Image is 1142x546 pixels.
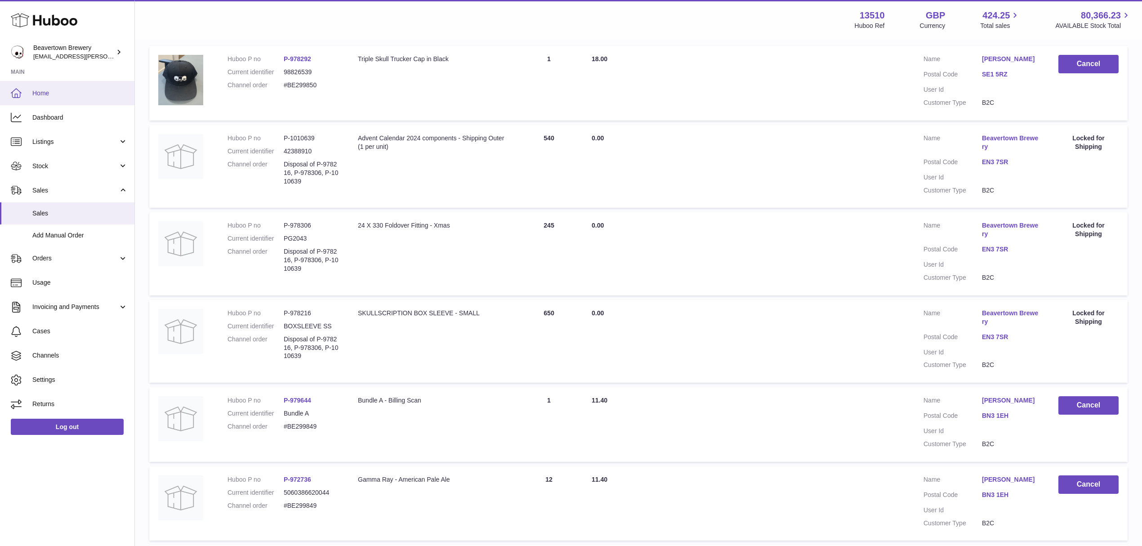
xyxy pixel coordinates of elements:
[11,419,124,435] a: Log out
[32,231,128,240] span: Add Manual Order
[158,475,203,520] img: no-photo.jpg
[284,488,340,497] dd: 5060386620044
[923,491,982,501] dt: Postal Code
[284,422,340,431] dd: #BE299849
[284,147,340,156] dd: 42388910
[923,98,982,107] dt: Customer Type
[980,22,1020,30] span: Total sales
[32,278,128,287] span: Usage
[982,186,1040,195] dd: B2C
[32,376,128,384] span: Settings
[358,309,506,318] div: SKULLSCRIPTION BOX SLEEVE - SMALL
[284,501,340,510] dd: #BE299849
[982,396,1040,405] a: [PERSON_NAME]
[228,68,284,76] dt: Current identifier
[982,273,1040,282] dd: B2C
[515,300,583,383] td: 650
[158,221,203,266] img: no-photo.jpg
[1055,9,1131,30] a: 80,366.23 AVAILABLE Stock Total
[284,81,340,90] dd: #BE299850
[592,134,604,142] span: 0.00
[228,396,284,405] dt: Huboo P no
[358,134,506,151] div: Advent Calendar 2024 components - Shipping Outer (1 per unit)
[228,160,284,186] dt: Channel order
[926,9,945,22] strong: GBP
[284,160,340,186] dd: Disposal of P-978216, P-978306, P-1010639
[32,400,128,408] span: Returns
[923,55,982,66] dt: Name
[515,46,583,121] td: 1
[923,333,982,344] dt: Postal Code
[982,55,1040,63] a: [PERSON_NAME]
[515,212,583,295] td: 245
[228,422,284,431] dt: Channel order
[923,348,982,357] dt: User Id
[855,22,885,30] div: Huboo Ref
[358,396,506,405] div: Bundle A - Billing Scan
[1058,475,1119,494] button: Cancel
[592,222,604,229] span: 0.00
[982,491,1040,499] a: BN3 1EH
[284,335,340,361] dd: Disposal of P-978216, P-978306, P-1010639
[923,440,982,448] dt: Customer Type
[32,351,128,360] span: Channels
[923,427,982,435] dt: User Id
[923,245,982,256] dt: Postal Code
[982,361,1040,369] dd: B2C
[1055,22,1131,30] span: AVAILABLE Stock Total
[923,361,982,369] dt: Customer Type
[358,221,506,230] div: 24 X 330 Foldover Fitting - Xmas
[158,309,203,354] img: no-photo.jpg
[592,55,607,63] span: 18.00
[980,9,1020,30] a: 424.25 Total sales
[982,70,1040,79] a: SE1 5RZ
[284,397,311,404] a: P-979644
[358,55,506,63] div: Triple Skull Trucker Cap in Black
[284,309,340,318] dd: P-978216
[284,234,340,243] dd: PG2043
[32,209,128,218] span: Sales
[228,221,284,230] dt: Huboo P no
[284,134,340,143] dd: P-1010639
[32,303,118,311] span: Invoicing and Payments
[228,409,284,418] dt: Current identifier
[228,309,284,318] dt: Huboo P no
[228,55,284,63] dt: Huboo P no
[923,134,982,153] dt: Name
[592,309,604,317] span: 0.00
[32,254,118,263] span: Orders
[923,273,982,282] dt: Customer Type
[982,440,1040,448] dd: B2C
[515,387,583,462] td: 1
[228,147,284,156] dt: Current identifier
[982,98,1040,107] dd: B2C
[923,475,982,486] dt: Name
[228,475,284,484] dt: Huboo P no
[923,186,982,195] dt: Customer Type
[32,327,128,336] span: Cases
[228,322,284,331] dt: Current identifier
[33,44,114,61] div: Beavertown Brewery
[158,134,203,179] img: no-photo.jpg
[923,85,982,94] dt: User Id
[982,245,1040,254] a: EN3 7SR
[923,260,982,269] dt: User Id
[923,221,982,241] dt: Name
[158,396,203,441] img: no-photo.jpg
[228,81,284,90] dt: Channel order
[1058,221,1119,238] div: Locked for Shipping
[1081,9,1121,22] span: 80,366.23
[982,9,1010,22] span: 424.25
[982,134,1040,151] a: Beavertown Brewery
[284,476,311,483] a: P-972736
[33,53,180,60] span: [EMAIL_ADDRESS][PERSON_NAME][DOMAIN_NAME]
[284,68,340,76] dd: 98826539
[158,55,203,105] img: 135101714401530.jpg
[923,158,982,169] dt: Postal Code
[982,519,1040,528] dd: B2C
[592,397,607,404] span: 11.40
[1058,55,1119,73] button: Cancel
[228,234,284,243] dt: Current identifier
[515,125,583,208] td: 540
[923,506,982,515] dt: User Id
